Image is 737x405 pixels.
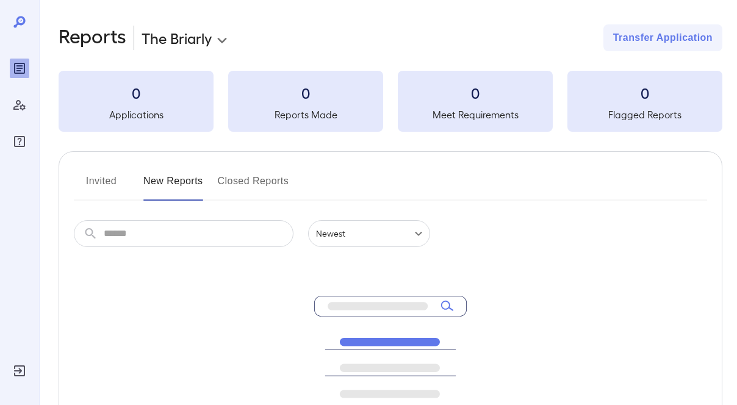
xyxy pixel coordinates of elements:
div: Log Out [10,361,29,381]
h2: Reports [59,24,126,51]
h3: 0 [567,83,722,102]
h3: 0 [398,83,553,102]
div: Manage Users [10,95,29,115]
h5: Meet Requirements [398,107,553,122]
button: New Reports [143,171,203,201]
button: Closed Reports [218,171,289,201]
div: FAQ [10,132,29,151]
button: Invited [74,171,129,201]
summary: 0Applications0Reports Made0Meet Requirements0Flagged Reports [59,71,722,132]
div: Newest [308,220,430,247]
h5: Reports Made [228,107,383,122]
p: The Briarly [142,28,212,48]
h5: Applications [59,107,214,122]
div: Reports [10,59,29,78]
button: Transfer Application [603,24,722,51]
h3: 0 [59,83,214,102]
h3: 0 [228,83,383,102]
h5: Flagged Reports [567,107,722,122]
